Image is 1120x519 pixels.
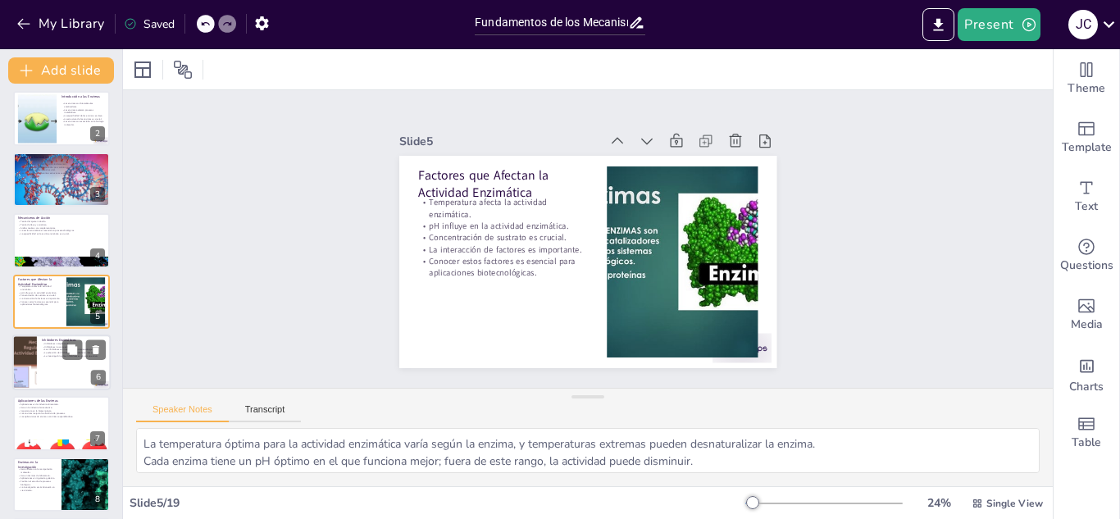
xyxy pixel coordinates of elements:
[18,416,105,419] p: Las aplicaciones de enzimas continúan expandiéndose.
[61,94,105,99] p: Introducción a las Enzimas
[42,342,106,345] p: Inhibidores competitivos.
[515,81,594,241] p: Concentración de sustrato es crucial.
[18,162,105,166] p: La especificidad del sitio activo es fundamental.
[18,297,61,300] p: La interacción de factores es importante.
[18,474,57,477] p: Uso en técnicas de laboratorio.
[13,396,110,450] div: 7
[1054,403,1119,462] div: Add a table
[1072,434,1101,452] span: Table
[18,403,105,407] p: Aplicaciones en la industria alimentaria.
[13,153,110,207] div: 3
[90,126,105,141] div: 2
[504,85,584,245] p: La interacción de factores es importante.
[18,230,105,233] p: La acción enzimática es esencial en procesos biológicos.
[18,476,57,480] p: Aplicaciones en ingeniería genética.
[919,495,958,511] div: 24 %
[91,370,106,385] div: 6
[1060,257,1113,275] span: Questions
[13,91,110,145] div: 2
[61,116,105,120] p: La estructura de las enzimas es crucial.
[229,404,302,422] button: Transcript
[61,102,105,107] p: Las enzimas son biomoléculas catalizadoras.
[986,497,1043,510] span: Single View
[18,399,105,404] p: Aplicaciones de las Enzimas
[1054,285,1119,344] div: Add images, graphics, shapes or video
[18,168,105,171] p: La estructura tridimensional es vital.
[483,90,573,255] p: Conocer estos factores es esencial para aplicaciones biotecnológicas.
[475,11,628,34] input: Insert title
[18,233,105,236] p: La especificidad en la acción enzimática es crucial.
[90,309,105,324] div: 5
[18,291,61,294] p: pH influye en la actividad enzimática.
[86,339,106,359] button: Delete Slide
[1068,8,1098,41] button: J C
[62,339,82,359] button: Duplicate Slide
[18,224,105,227] p: Teoría de llave y cerradura.
[553,54,654,224] p: Factores que Afectan la Actividad Enzimática
[18,467,57,473] p: Herramientas en la manipulación molecular.
[18,221,105,224] p: Teoría del ajuste inducido.
[90,431,105,446] div: 7
[1075,198,1098,216] span: Text
[1062,139,1112,157] span: Template
[1071,316,1103,334] span: Media
[61,114,105,117] p: La especificidad de las enzimas es clave.
[18,285,61,290] p: Temperatura afecta la actividad enzimática.
[18,155,105,160] p: Estructura Enzimática
[18,277,61,286] p: Factores que Afectan la Actividad Enzimática
[42,351,106,354] p: La selección de inhibidores depende de su mecanismo.
[42,348,106,352] p: Los inhibidores son importantes en farmacología.
[526,76,605,236] p: pH influye en la actividad enzimática.
[18,480,57,485] p: Facilitan el estudio de procesos biológicos.
[18,485,57,491] p: La investigación enzimática está en crecimiento.
[1068,10,1098,39] div: J C
[1054,49,1119,108] div: Change the overall theme
[18,159,105,162] p: La estructura incluye un sitio activo.
[90,187,105,202] div: 3
[18,407,105,410] p: Uso en la industria farmacéutica.
[61,120,105,125] p: Las enzimas son esenciales en la biología molecular.
[12,11,112,37] button: My Library
[958,8,1040,41] button: Present
[922,8,954,41] button: Export to PowerPoint
[90,248,105,263] div: 4
[90,492,105,507] div: 8
[18,171,105,175] p: Las enzimas tienen diferentes estructuras según su función.
[136,404,229,422] button: Speaker Notes
[18,166,105,169] p: Las enzimas pueden ser afectadas por cambios en su estructura.
[124,16,175,32] div: Saved
[136,428,1040,473] textarea: La temperatura óptima para la actividad enzimática varía según la enzima, y temperaturas extremas...
[130,57,156,83] div: Layout
[1054,108,1119,167] div: Add ready made slides
[18,216,105,221] p: Mecanismos de Acción
[61,107,105,113] p: Las enzimas aceleran procesos metabólicos.
[130,495,745,511] div: Slide 5 / 19
[173,60,193,80] span: Position
[536,66,626,231] p: Temperatura afecta la actividad enzimática.
[1054,344,1119,403] div: Add charts and graphs
[18,226,105,230] p: Ambas teorías son complementarias.
[18,409,105,412] p: Importancia en la biotecnología.
[42,338,106,343] p: Inhibidores Enzimáticos
[42,354,106,357] p: La investigación sobre inhibidores es un campo activo.
[18,300,61,306] p: Conocer estos factores es esencial para aplicaciones biotecnológicas.
[13,275,110,329] div: 5
[13,458,110,512] div: 8
[594,24,690,213] div: Slide 5
[12,335,111,390] div: 6
[1054,167,1119,226] div: Add text boxes
[18,294,61,297] p: Concentración de sustrato es crucial.
[1069,378,1104,396] span: Charts
[8,57,114,84] button: Add slide
[18,460,57,469] p: Enzimas en la Investigación
[42,345,106,348] p: Inhibidores no competitivos.
[13,213,110,267] div: 4
[1054,226,1119,285] div: Get real-time input from your audience
[1068,80,1105,98] span: Theme
[18,412,105,416] p: Las enzimas mejoran la eficiencia de procesos.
